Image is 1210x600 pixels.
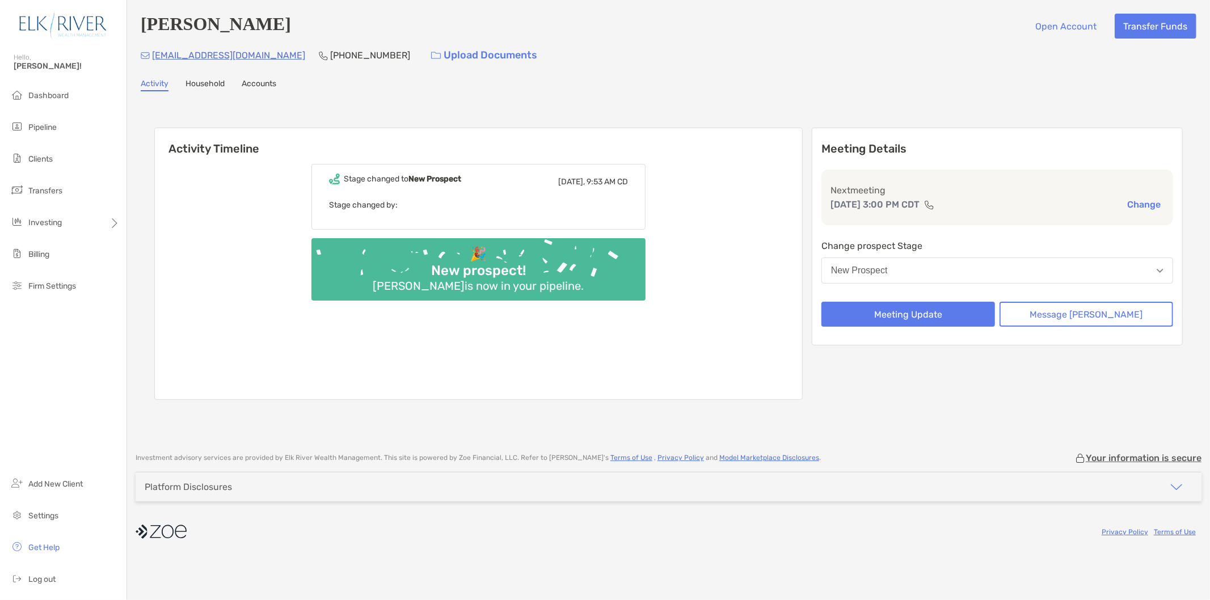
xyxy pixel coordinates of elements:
img: dashboard icon [10,88,24,102]
a: Privacy Policy [657,454,704,462]
a: Privacy Policy [1102,528,1148,536]
img: firm-settings icon [10,278,24,292]
img: button icon [431,52,441,60]
span: Get Help [28,543,60,552]
span: Firm Settings [28,281,76,291]
p: Stage changed by: [329,198,628,212]
button: New Prospect [821,257,1173,284]
span: Log out [28,574,56,584]
p: Next meeting [830,183,1164,197]
p: Investment advisory services are provided by Elk River Wealth Management . This site is powered b... [136,454,821,462]
button: Meeting Update [821,302,995,327]
a: Model Marketplace Disclosures [719,454,819,462]
a: Terms of Use [610,454,652,462]
img: Phone Icon [319,51,328,60]
img: add_new_client icon [10,476,24,490]
img: clients icon [10,151,24,165]
div: [PERSON_NAME] is now in your pipeline. [369,279,589,293]
a: Activity [141,79,168,91]
a: Upload Documents [424,43,545,67]
img: communication type [924,200,934,209]
img: get-help icon [10,540,24,553]
p: Meeting Details [821,142,1173,156]
img: transfers icon [10,183,24,197]
p: Change prospect Stage [821,239,1173,253]
a: Terms of Use [1154,528,1196,536]
button: Change [1124,198,1164,210]
span: Settings [28,511,58,521]
span: Add New Client [28,479,83,489]
span: Investing [28,218,62,227]
p: [DATE] 3:00 PM CDT [830,197,920,212]
p: [EMAIL_ADDRESS][DOMAIN_NAME] [152,48,305,62]
div: Stage changed to [344,174,461,184]
span: [PERSON_NAME]! [14,61,120,71]
div: New Prospect [831,265,888,276]
img: icon arrow [1170,480,1183,494]
button: Transfer Funds [1115,14,1196,39]
img: Open dropdown arrow [1157,269,1163,273]
img: Confetti [311,238,646,291]
span: Billing [28,250,49,259]
span: 9:53 AM CD [587,177,628,187]
p: Your information is secure [1086,453,1201,463]
b: New Prospect [408,174,461,184]
img: billing icon [10,247,24,260]
span: [DATE], [558,177,585,187]
img: company logo [136,519,187,544]
div: Platform Disclosures [145,481,232,492]
img: Event icon [329,174,340,184]
a: Household [185,79,225,91]
button: Message [PERSON_NAME] [1000,302,1173,327]
a: Accounts [242,79,276,91]
img: Zoe Logo [14,5,113,45]
img: settings icon [10,508,24,522]
h6: Activity Timeline [155,128,802,155]
img: logout icon [10,572,24,585]
span: Dashboard [28,91,69,100]
p: [PHONE_NUMBER] [330,48,410,62]
span: Transfers [28,186,62,196]
div: 🎉 [466,246,492,263]
img: investing icon [10,215,24,229]
button: Open Account [1027,14,1106,39]
div: New prospect! [427,263,530,279]
span: Clients [28,154,53,164]
h4: [PERSON_NAME] [141,14,291,39]
img: pipeline icon [10,120,24,133]
img: Email Icon [141,52,150,59]
span: Pipeline [28,122,57,132]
